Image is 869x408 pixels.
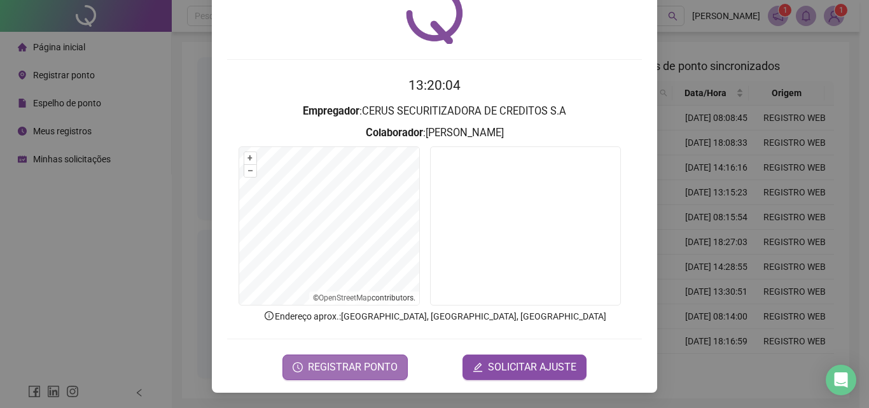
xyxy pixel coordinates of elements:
[244,152,256,164] button: +
[408,78,461,93] time: 13:20:04
[462,355,587,380] button: editSOLICITAR AJUSTE
[826,365,856,395] div: Open Intercom Messenger
[282,355,408,380] button: REGISTRAR PONTO
[293,362,303,372] span: clock-circle
[227,309,642,323] p: Endereço aprox. : [GEOGRAPHIC_DATA], [GEOGRAPHIC_DATA], [GEOGRAPHIC_DATA]
[473,362,483,372] span: edit
[366,127,423,139] strong: Colaborador
[263,310,275,321] span: info-circle
[308,360,398,375] span: REGISTRAR PONTO
[227,103,642,120] h3: : CERUS SECURITIZADORA DE CREDITOS S.A
[313,293,415,302] li: © contributors.
[319,293,372,302] a: OpenStreetMap
[488,360,576,375] span: SOLICITAR AJUSTE
[244,165,256,177] button: –
[227,125,642,141] h3: : [PERSON_NAME]
[303,105,359,117] strong: Empregador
